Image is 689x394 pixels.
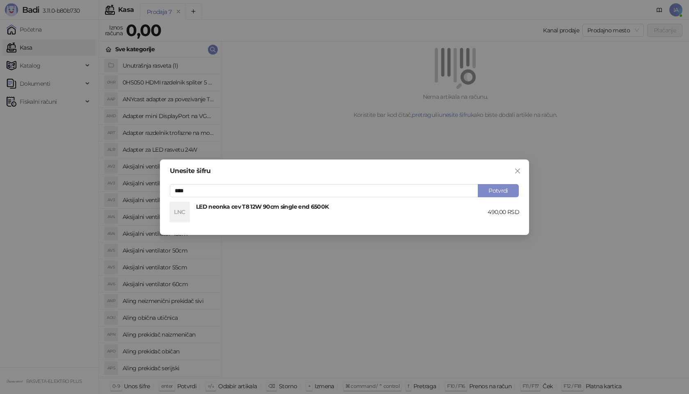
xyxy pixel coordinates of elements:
h4: LED neonka cev T8 12W 90cm single end 6500K [196,202,488,211]
span: close [514,168,521,174]
div: LNC [170,202,189,222]
div: 490,00 RSD [488,207,519,216]
button: Close [511,164,524,178]
button: Potvrdi [478,184,519,197]
div: Unesite šifru [170,168,519,174]
span: Zatvori [511,168,524,174]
